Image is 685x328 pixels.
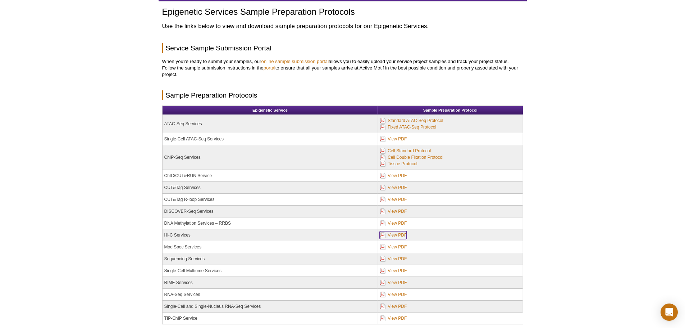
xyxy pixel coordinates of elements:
[378,106,522,115] th: Sample Preparation Protocol
[380,279,407,287] a: View PDF
[163,289,378,301] td: RNA-Seq Services
[380,172,407,180] a: View PDF
[163,277,378,289] td: RIME Services
[380,184,407,192] a: View PDF
[162,43,523,53] h2: Service Sample Submission Portal
[380,196,407,203] a: View PDF
[380,291,407,298] a: View PDF
[380,302,407,310] a: View PDF
[162,90,523,100] h2: Sample Preparation Protocols
[380,153,443,161] a: Cell Double Fixation Protocol
[380,135,407,143] a: View PDF
[163,170,378,182] td: ChIC/CUT&RUN Service
[163,194,378,206] td: CUT&Tag R-loop Services
[163,313,378,324] td: TIP-ChIP Service
[380,267,407,275] a: View PDF
[380,207,407,215] a: View PDF
[163,115,378,133] td: ATAC-Seq Services
[380,117,443,125] a: Standard ATAC-Seq Protocol
[163,133,378,145] td: Single-Cell ATAC-Seq Services
[261,59,329,64] a: online sample submission portal
[380,255,407,263] a: View PDF
[380,147,431,155] a: Cell Standard Protocol
[380,314,407,322] a: View PDF
[380,123,436,131] a: Fixed ATAC-Seq Protocol
[264,65,275,71] a: portal
[163,229,378,241] td: Hi-C Services
[162,58,523,78] p: When you're ready to submit your samples, our allows you to easily upload your service project sa...
[162,22,523,31] h2: Use the links below to view and download sample preparation protocols for our Epigenetic Services.
[380,243,407,251] a: View PDF
[380,219,407,227] a: View PDF
[380,231,407,239] a: View PDF
[661,304,678,321] div: Open Intercom Messenger
[163,217,378,229] td: DNA Methylation Services – RRBS
[163,265,378,277] td: Single-Cell Multiome Services
[163,253,378,265] td: Sequencing Services
[163,206,378,217] td: DISCOVER-Seq Services
[162,7,523,18] h1: Epigenetic Services Sample Preparation Protocols
[380,160,417,168] a: Tissue Protocol
[163,106,378,115] th: Epigenetic Service
[163,182,378,194] td: CUT&Tag Services
[163,145,378,170] td: ChIP-Seq Services
[163,241,378,253] td: Mod Spec Services
[163,301,378,313] td: Single-Cell and Single-Nucleus RNA-Seq Services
